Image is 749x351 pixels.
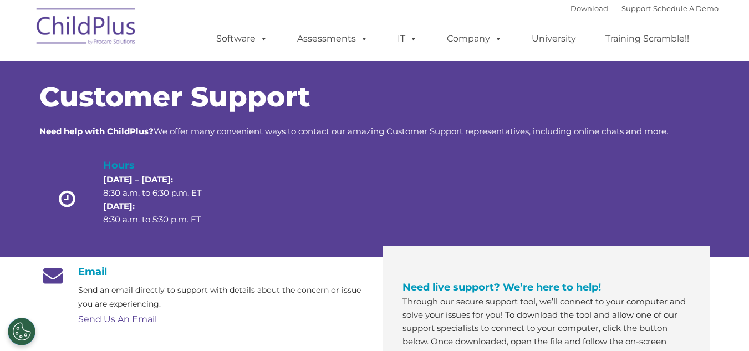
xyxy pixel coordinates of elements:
a: Schedule A Demo [653,4,719,13]
a: Send Us An Email [78,314,157,324]
h4: Email [39,266,366,278]
a: Download [570,4,608,13]
a: IT [386,28,429,50]
p: Send an email directly to support with details about the concern or issue you are experiencing. [78,283,366,311]
p: 8:30 a.m. to 6:30 p.m. ET 8:30 a.m. to 5:30 p.m. ET [103,173,221,226]
a: Company [436,28,513,50]
img: ChildPlus by Procare Solutions [31,1,142,56]
button: Cookies Settings [8,318,35,345]
strong: [DATE]: [103,201,135,211]
a: Software [205,28,279,50]
a: University [521,28,587,50]
a: Assessments [286,28,379,50]
a: Training Scramble!! [594,28,700,50]
h4: Hours [103,157,221,173]
a: Support [621,4,651,13]
font: | [570,4,719,13]
span: Need live support? We’re here to help! [402,281,601,293]
span: Customer Support [39,80,310,114]
strong: Need help with ChildPlus? [39,126,154,136]
strong: [DATE] – [DATE]: [103,174,173,185]
span: We offer many convenient ways to contact our amazing Customer Support representatives, including ... [39,126,668,136]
